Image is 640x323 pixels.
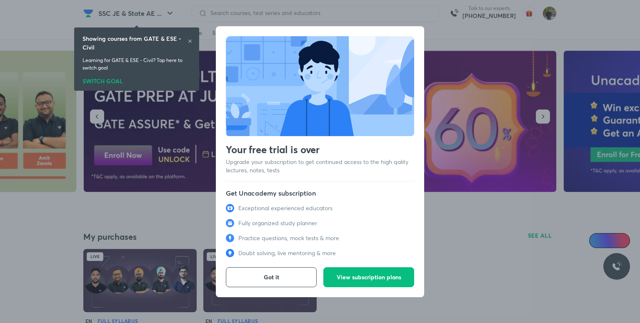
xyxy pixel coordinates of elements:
h5: Get Unacademy subscription [226,188,414,198]
button: Got it [226,267,317,287]
span: View subscription plans [337,273,401,281]
h3: Your free trial is over [226,143,414,156]
p: Upgrade your subscription to get continued access to the high qality lectures, notes, tests [226,158,414,174]
button: View subscription plans [323,267,414,287]
p: Practice questions, mock tests & more [238,234,339,242]
p: Fully organized study planner [238,219,317,227]
span: Got it [264,273,279,281]
p: Learning for GATE & ESE - Civil? Tap here to switch goal [82,57,191,72]
p: Exceptional experienced educators [238,204,332,212]
p: Doubt solving, live mentoring & more [238,249,336,257]
div: SWITCH GOAL [82,75,191,84]
h6: Showing courses from GATE & ESE - Civil [82,34,187,52]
